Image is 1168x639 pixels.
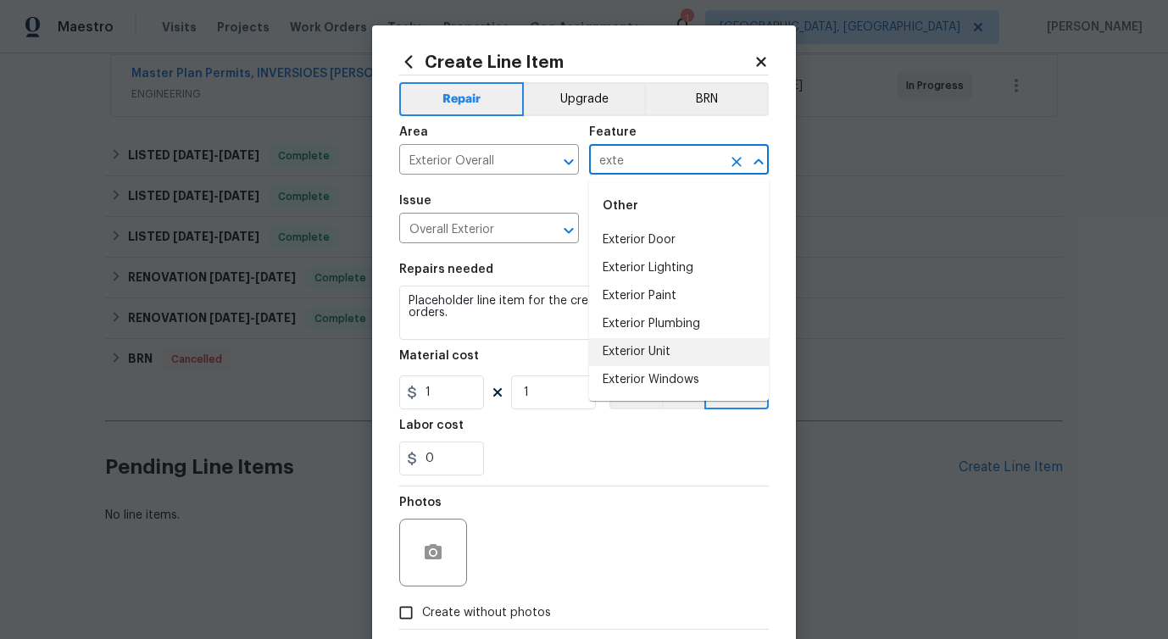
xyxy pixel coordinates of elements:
[399,264,493,275] h5: Repairs needed
[399,53,754,71] h2: Create Line Item
[399,195,431,207] h5: Issue
[589,226,769,254] li: Exterior Door
[399,420,464,431] h5: Labor cost
[589,126,637,138] h5: Feature
[589,282,769,310] li: Exterior Paint
[524,82,645,116] button: Upgrade
[725,150,748,174] button: Clear
[589,254,769,282] li: Exterior Lighting
[422,604,551,622] span: Create without photos
[589,310,769,338] li: Exterior Plumbing
[399,82,524,116] button: Repair
[589,186,769,226] div: Other
[399,286,769,340] textarea: Placeholder line item for the creation of front end work orders.
[747,150,770,174] button: Close
[557,219,581,242] button: Open
[589,338,769,366] li: Exterior Unit
[644,82,769,116] button: BRN
[399,126,428,138] h5: Area
[557,150,581,174] button: Open
[399,497,442,508] h5: Photos
[399,350,479,362] h5: Material cost
[589,366,769,394] li: Exterior Windows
